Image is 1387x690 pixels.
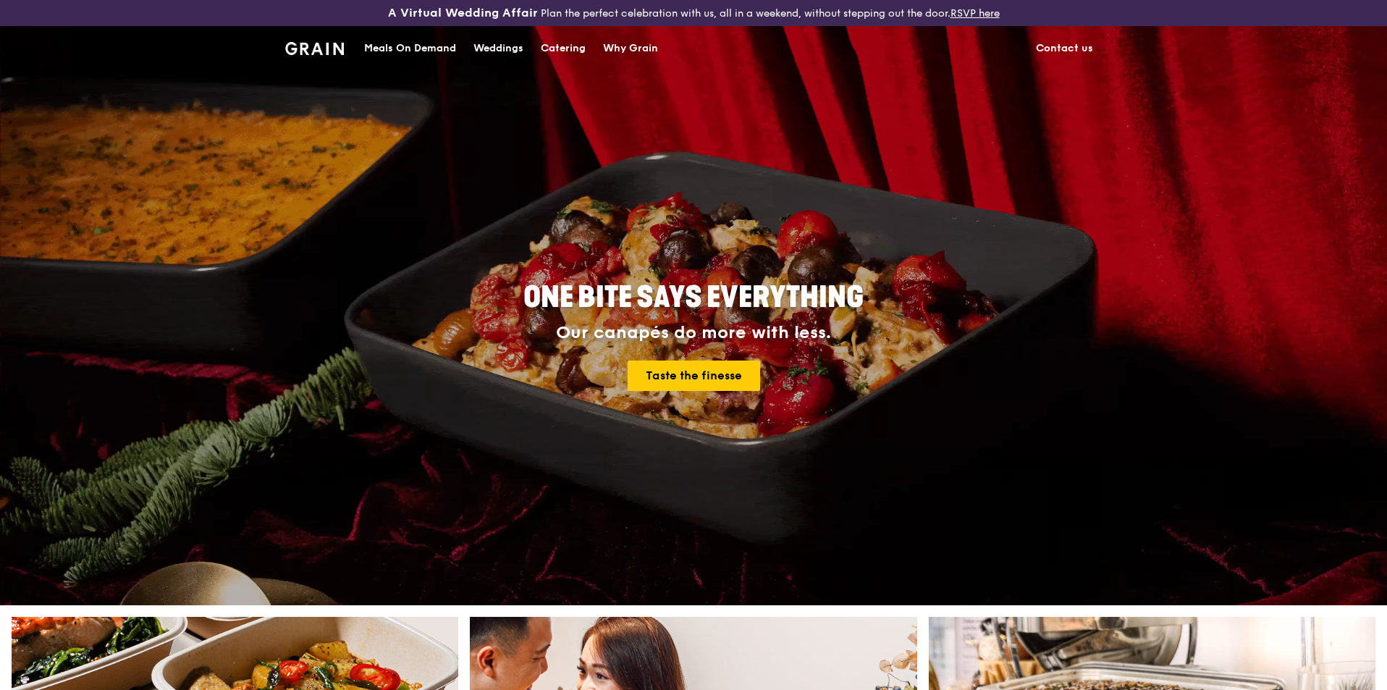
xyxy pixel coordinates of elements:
[465,27,532,70] a: Weddings
[603,27,658,70] div: Why Grain
[1027,27,1102,70] a: Contact us
[594,27,667,70] a: Why Grain
[364,27,456,70] div: Meals On Demand
[433,323,954,343] div: Our canapés do more with less.
[285,25,344,69] a: GrainGrain
[473,27,523,70] div: Weddings
[523,280,864,315] span: ONE BITE SAYS EVERYTHING
[388,6,538,20] h3: A Virtual Wedding Affair
[532,27,594,70] a: Catering
[541,27,586,70] div: Catering
[950,7,1000,20] a: RSVP here
[277,6,1110,20] div: Plan the perfect celebration with us, all in a weekend, without stepping out the door.
[285,42,344,55] img: Grain
[628,361,760,391] a: Taste the finesse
